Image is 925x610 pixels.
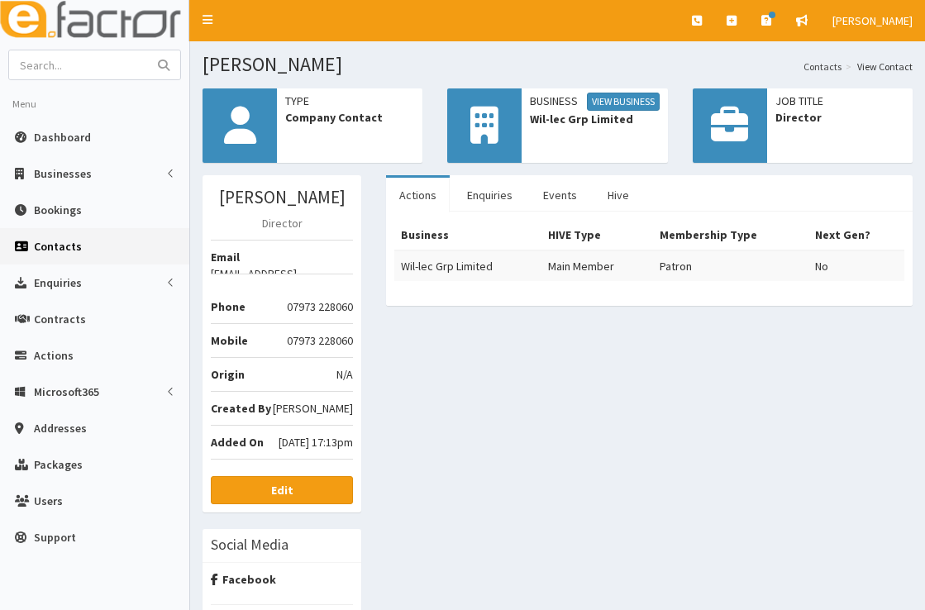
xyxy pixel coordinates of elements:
[34,239,82,254] span: Contacts
[285,109,414,126] span: Company Contact
[394,220,541,250] th: Business
[9,50,148,79] input: Search...
[34,457,83,472] span: Packages
[336,366,353,383] span: N/A
[842,60,913,74] li: View Contact
[211,367,245,382] b: Origin
[211,435,264,450] b: Added On
[211,215,353,231] p: Director
[653,250,808,281] td: Patron
[808,250,904,281] td: No
[394,250,541,281] td: Wil-lec Grp Limited
[34,530,76,545] span: Support
[386,178,450,212] a: Actions
[211,250,240,264] b: Email
[287,332,353,349] span: 07973 228060
[287,298,353,315] span: 07973 228060
[832,13,913,28] span: [PERSON_NAME]
[541,220,653,250] th: HIVE Type
[803,60,842,74] a: Contacts
[653,220,808,250] th: Membership Type
[34,166,92,181] span: Businesses
[530,111,659,127] span: Wil-lec Grp Limited
[34,312,86,326] span: Contracts
[34,203,82,217] span: Bookings
[211,299,246,314] b: Phone
[34,421,87,436] span: Addresses
[211,188,353,207] h3: [PERSON_NAME]
[203,54,913,75] h1: [PERSON_NAME]
[34,493,63,508] span: Users
[211,572,276,587] strong: Facebook
[454,178,526,212] a: Enquiries
[211,537,288,552] h3: Social Media
[541,250,653,281] td: Main Member
[775,109,904,126] span: Director
[211,265,353,298] span: [EMAIL_ADDRESS][DOMAIN_NAME]
[273,400,353,417] span: [PERSON_NAME]
[530,93,659,111] span: Business
[530,178,590,212] a: Events
[211,401,271,416] b: Created By
[279,434,353,450] span: [DATE] 17:13pm
[211,333,248,348] b: Mobile
[594,178,642,212] a: Hive
[271,483,293,498] b: Edit
[285,93,414,109] span: Type
[211,476,353,504] a: Edit
[808,220,904,250] th: Next Gen?
[587,93,660,111] a: View Business
[775,93,904,109] span: Job Title
[34,348,74,363] span: Actions
[34,275,82,290] span: Enquiries
[34,384,99,399] span: Microsoft365
[34,130,91,145] span: Dashboard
